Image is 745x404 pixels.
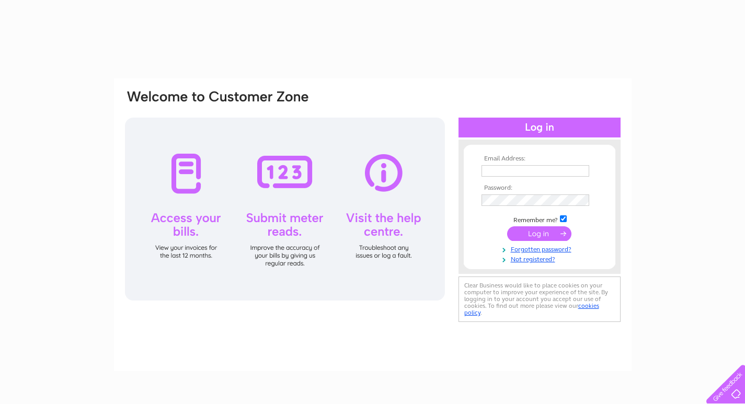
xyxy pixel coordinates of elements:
a: Forgotten password? [482,244,600,253]
th: Email Address: [479,155,600,163]
a: Not registered? [482,253,600,263]
th: Password: [479,184,600,192]
div: Clear Business would like to place cookies on your computer to improve your experience of the sit... [459,276,621,322]
td: Remember me? [479,214,600,224]
input: Submit [507,226,571,241]
a: cookies policy [464,302,599,316]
